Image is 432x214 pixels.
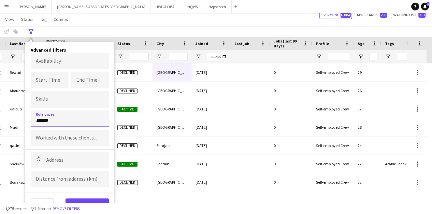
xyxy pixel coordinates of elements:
div: 0 [270,137,312,155]
span: 6,004 [340,12,351,18]
div: qasim [6,137,42,155]
span: Last job [235,41,249,46]
div: [DATE] [192,118,231,136]
input: Status Filter Input [129,53,149,60]
span: 200 [380,12,387,18]
input: Type to search skills... [36,96,104,102]
div: 27 [354,155,381,173]
button: Open Filter Menu [316,54,322,59]
div: Rewari [6,63,42,81]
div: Self-employed Crew [312,137,354,155]
span: Active [117,107,137,112]
div: 0 [270,82,312,100]
input: Type to search role types... [36,118,104,123]
div: Self-employed Crew [312,82,354,100]
div: Jeddah [152,155,192,173]
div: [DATE] [192,173,231,191]
div: [DATE] [192,63,231,81]
span: Declined [117,70,137,75]
button: Open Filter Menu [117,54,123,59]
app-action-btn: Advanced filters [27,28,35,36]
div: [DATE] [192,155,231,173]
div: 24 [354,137,381,155]
button: Open Filter Menu [195,54,201,59]
a: 1 [421,3,429,10]
button: Open Filter Menu [10,54,16,59]
div: Bouakaz [6,173,42,191]
div: [DATE] [192,82,231,100]
div: 32 [354,173,381,191]
span: Rating [85,41,97,46]
span: Profile [316,41,329,46]
div: Abouartema [6,82,42,100]
div: Self-employed Crew [312,100,354,118]
a: Status [18,15,36,24]
span: Declined [117,180,137,185]
span: Comms [53,16,68,22]
div: 0 [270,155,312,173]
button: JWI GLOBAL [151,0,182,13]
div: Self-employed Crew [312,118,354,136]
button: Clear [31,198,54,211]
div: Madi [6,118,42,136]
div: [GEOGRAPHIC_DATA] [152,82,192,100]
div: Kalouti [6,100,42,118]
button: HQWS [182,0,203,13]
div: Self-employed Crew [312,63,354,81]
span: View [5,16,14,22]
div: Sharjah [152,137,192,155]
div: 26 [354,82,381,100]
div: [DATE] [192,100,231,118]
button: Everyone6,004 [319,11,352,19]
span: Declined [117,125,137,130]
div: 0 [270,100,312,118]
button: [PERSON_NAME] [13,0,52,13]
button: Hopscotch [203,0,232,13]
a: Tag [37,15,50,24]
span: Workforce ID [46,39,69,48]
span: 213 [418,12,425,18]
input: City Filter Input [168,53,188,60]
span: Last Name [10,41,29,46]
input: Profile Filter Input [328,53,350,60]
a: Comms [51,15,71,24]
div: Self-employed Crew [312,173,354,191]
button: Open Filter Menu [358,54,364,59]
button: View results [65,198,109,211]
span: Age [358,41,365,46]
div: [GEOGRAPHIC_DATA] [152,173,192,191]
span: Tag [40,16,47,22]
button: Open Filter Menu [385,54,391,59]
div: [GEOGRAPHIC_DATA] [152,100,192,118]
div: Arabic Speaker, Conferences, Ceremonies & Exhibitions, Done by [PERSON_NAME], Live Shows & Festiv... [381,155,420,173]
a: View [3,15,17,24]
div: 32 [354,100,381,118]
input: Last Name Filter Input [22,53,38,60]
div: 0 [270,173,312,191]
span: Declined [117,89,137,93]
div: [GEOGRAPHIC_DATA] [152,63,192,81]
span: Jobs (last 90 days) [274,39,300,48]
div: Self-employed Crew [312,155,354,173]
button: Waiting list213 [391,11,427,19]
input: Joined Filter Input [207,53,227,60]
input: Tags Filter Input [397,53,416,60]
span: City [156,41,164,46]
button: Applicants200 [354,11,388,19]
span: Joined [195,41,208,46]
div: 0 [270,118,312,136]
div: [GEOGRAPHIC_DATA] [152,118,192,136]
input: Type to search clients... [36,135,104,141]
button: [PERSON_NAME] & ASSOCIATES [GEOGRAPHIC_DATA] [52,0,151,13]
div: 0 [270,63,312,81]
h4: Advanced filters [31,47,109,53]
div: 29 [354,63,381,81]
span: Declined [117,143,137,148]
span: Tags [385,41,394,46]
button: Open Filter Menu [156,54,162,59]
div: 28 [354,118,381,136]
div: Sherkawi [6,155,42,173]
span: Status [117,41,130,46]
span: 1 [426,2,429,6]
div: [DATE] [192,137,231,155]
